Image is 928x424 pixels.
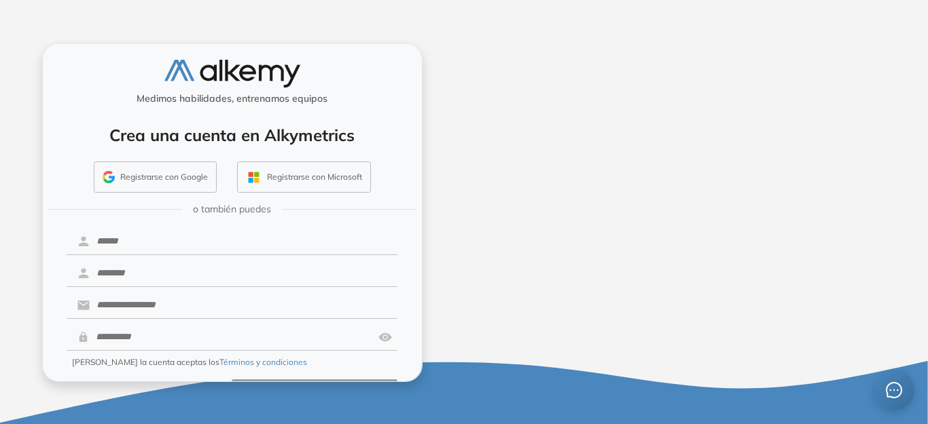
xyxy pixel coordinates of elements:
span: [PERSON_NAME] la cuenta aceptas los [72,356,307,368]
img: asd [378,324,392,350]
img: GMAIL_ICON [103,171,115,183]
img: logo-alkemy [164,60,300,88]
img: OUTLOOK_ICON [246,170,262,185]
span: message [886,382,902,398]
button: Crear cuenta [232,379,397,406]
button: Términos y condiciones [219,356,307,368]
h4: Crea una cuenta en Alkymetrics [60,126,404,145]
span: o también puedes [193,202,271,216]
button: Ya tengo cuenta [67,379,232,406]
button: Registrarse con Google [94,161,217,193]
h5: Medimos habilidades, entrenamos equipos [48,93,416,104]
button: Registrarse con Microsoft [237,161,371,193]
